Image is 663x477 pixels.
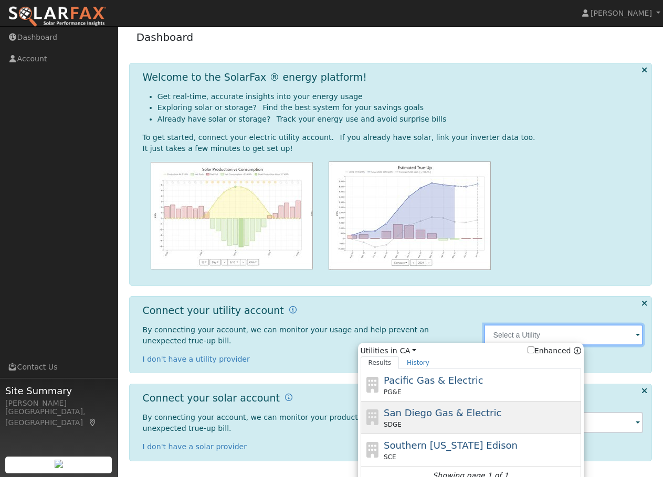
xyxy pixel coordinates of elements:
h1: Welcome to the SolarFax ® energy platform! [143,71,367,83]
label: Enhanced [528,345,571,356]
span: Show enhanced providers [528,345,581,356]
a: I don't have a solar provider [143,442,247,451]
a: History [399,356,437,369]
span: [PERSON_NAME] [591,9,652,17]
a: I don't have a utility provider [143,355,250,363]
h1: Connect your utility account [143,305,284,317]
a: Results [361,356,399,369]
a: Enhanced Providers [574,346,581,355]
div: To get started, connect your electric utility account. If you already have solar, link your inver... [143,132,644,143]
span: Site Summary [5,384,112,398]
span: Southern [US_STATE] Edison [384,440,518,451]
span: SDGE [384,420,402,429]
span: Pacific Gas & Electric [384,375,483,386]
li: Already have solar or storage? Track your energy use and avoid surprise bills [157,114,644,125]
div: [GEOGRAPHIC_DATA], [GEOGRAPHIC_DATA] [5,406,112,428]
span: SCE [384,452,396,462]
a: Dashboard [136,31,194,44]
span: San Diego Gas & Electric [384,407,501,418]
div: It just takes a few minutes to get set up! [143,143,644,154]
h1: Connect your solar account [143,392,280,404]
span: Utilities in [361,345,581,356]
a: CA [400,345,416,356]
span: PG&E [384,387,401,397]
input: Enhanced [528,346,534,353]
li: Exploring solar or storage? Find the best system for your savings goals [157,102,644,113]
a: Map [88,418,98,427]
img: SolarFax [8,6,107,28]
img: retrieve [55,460,63,468]
div: [PERSON_NAME] [5,398,112,409]
span: By connecting your account, we can monitor your production and help prevent an unexpected true-up... [143,413,447,432]
li: Get real-time, accurate insights into your energy usage [157,91,644,102]
span: By connecting your account, we can monitor your usage and help prevent an unexpected true-up bill. [143,326,429,345]
input: Select a Utility [484,324,644,345]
